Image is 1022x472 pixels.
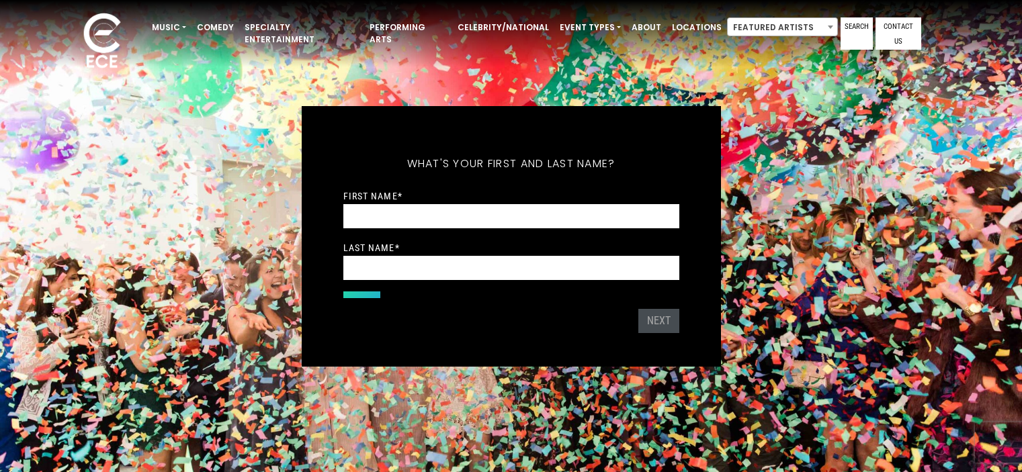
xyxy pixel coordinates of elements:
a: Event Types [554,16,626,39]
label: First Name [343,190,402,202]
a: About [626,16,667,39]
a: Comedy [191,16,239,39]
span: Featured Artists [727,17,838,36]
a: Contact Us [876,17,921,50]
a: Music [146,16,191,39]
a: Specialty Entertainment [239,16,364,51]
a: Celebrity/National [452,16,554,39]
span: Featured Artists [728,18,837,37]
img: ece_new_logo_whitev2-1.png [69,9,136,75]
a: Locations [667,16,727,39]
a: Search [841,17,873,50]
a: Performing Arts [364,16,452,51]
h5: What's your first and last name? [343,140,679,188]
label: Last Name [343,242,400,254]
